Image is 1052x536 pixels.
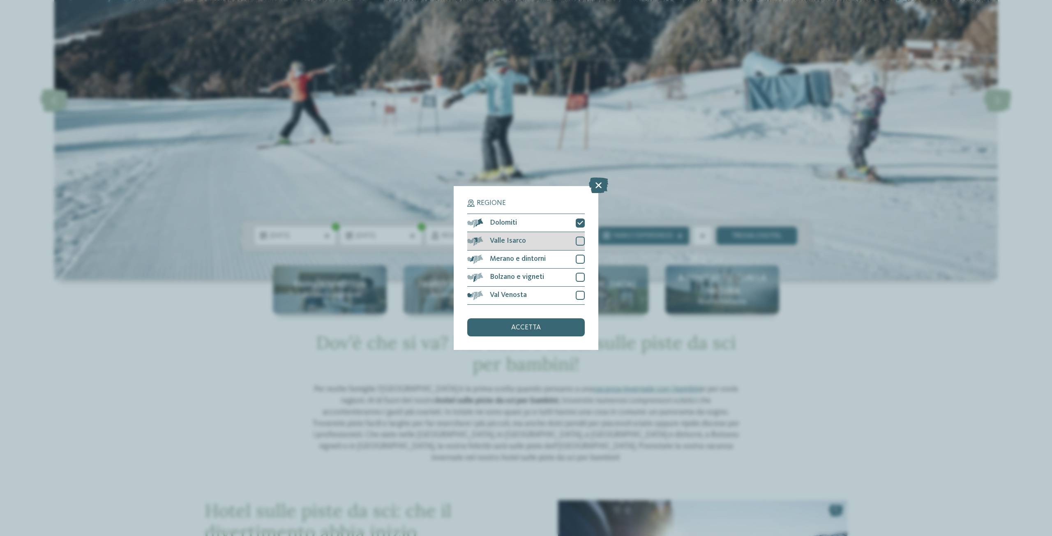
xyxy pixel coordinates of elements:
span: Valle Isarco [490,237,526,245]
span: Bolzano e vigneti [490,274,544,281]
span: Merano e dintorni [490,255,546,263]
span: Val Venosta [490,292,527,299]
span: Regione [477,200,506,207]
span: Dolomiti [490,219,517,227]
span: accetta [511,324,541,331]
